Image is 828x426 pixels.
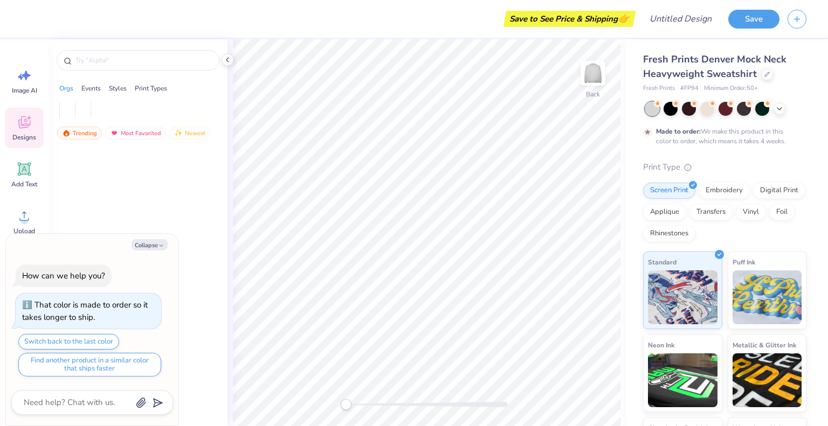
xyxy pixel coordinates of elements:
[733,353,802,407] img: Metallic & Glitter Ink
[753,183,805,199] div: Digital Print
[643,183,695,199] div: Screen Print
[18,334,119,350] button: Switch back to the last color
[733,339,796,351] span: Metallic & Glitter Ink
[74,55,212,66] input: Try "Alpha"
[736,204,766,220] div: Vinyl
[641,8,720,30] input: Untitled Design
[643,161,806,173] div: Print Type
[643,226,695,242] div: Rhinestones
[135,83,167,93] div: Print Types
[648,270,717,324] img: Standard
[110,129,119,137] img: most_fav.gif
[105,127,166,139] div: Most Favorited
[18,353,161,376] button: Find another product in a similar color that ships faster
[656,127,701,136] strong: Made to order:
[81,83,101,93] div: Events
[109,83,127,93] div: Styles
[586,89,600,99] div: Back
[648,353,717,407] img: Neon Ink
[57,127,102,139] div: Trending
[699,183,750,199] div: Embroidery
[582,62,604,84] img: Back
[643,53,786,80] span: Fresh Prints Denver Mock Neck Heavyweight Sweatshirt
[13,227,35,235] span: Upload
[62,129,71,137] img: trending.gif
[728,10,779,29] button: Save
[680,84,699,93] span: # FP94
[643,204,686,220] div: Applique
[341,399,351,410] div: Accessibility label
[59,83,73,93] div: Orgs
[12,86,37,95] span: Image AI
[704,84,758,93] span: Minimum Order: 50 +
[733,256,755,268] span: Puff Ink
[656,127,789,146] div: We make this product in this color to order, which means it takes 4 weeks.
[648,339,674,351] span: Neon Ink
[769,204,795,220] div: Foil
[169,127,210,139] div: Newest
[506,11,633,27] div: Save to See Price & Shipping
[648,256,677,268] span: Standard
[11,180,37,188] span: Add Text
[12,133,36,142] span: Designs
[733,270,802,324] img: Puff Ink
[174,129,183,137] img: newest.gif
[618,12,630,25] span: 👉
[689,204,733,220] div: Transfers
[643,84,675,93] span: Fresh Prints
[22,270,105,281] div: How can we help you?
[22,299,148,323] div: That color is made to order so it takes longer to ship.
[132,239,168,250] button: Collapse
